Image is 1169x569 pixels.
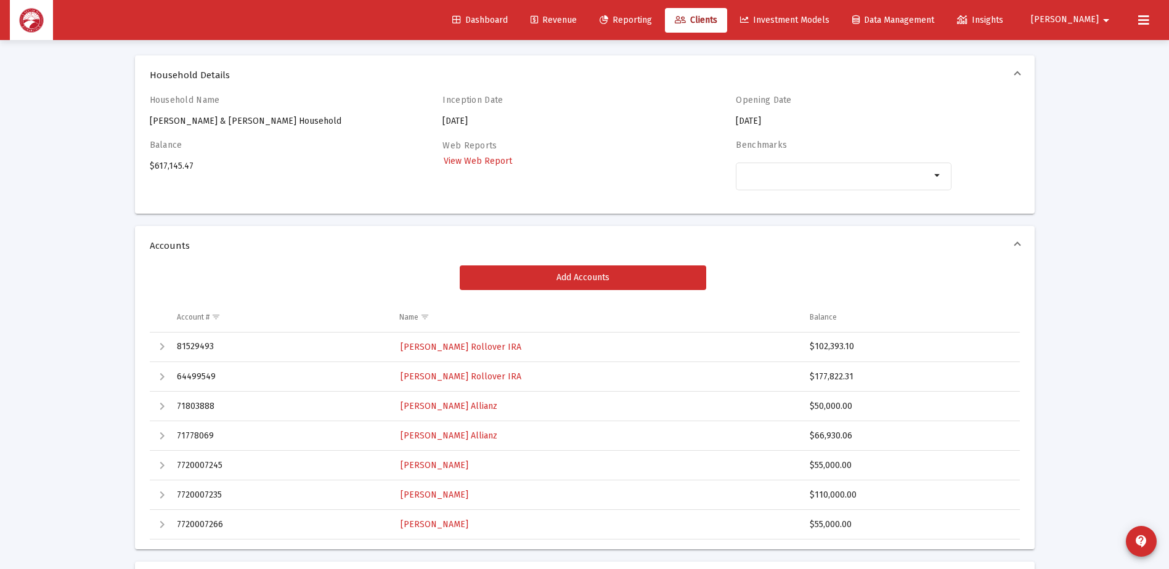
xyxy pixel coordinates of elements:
span: Household Details [150,69,1015,81]
span: View Web Report [444,156,512,166]
span: [PERSON_NAME] Rollover IRA [401,342,521,352]
h4: Benchmarks [736,140,951,150]
a: Revenue [521,8,587,33]
span: Revenue [531,15,577,25]
div: $617,145.47 [150,140,365,204]
a: Reporting [590,8,662,33]
h4: Opening Date [736,95,951,105]
div: $50,000.00 [810,400,1009,413]
span: Dashboard [452,15,508,25]
a: Clients [665,8,727,33]
td: 71803888 [168,392,391,421]
div: Accounts [135,265,1035,549]
a: Dashboard [442,8,518,33]
mat-expansion-panel-header: Household Details [135,55,1035,95]
td: Column Name [391,302,800,332]
div: Data grid [150,302,1020,539]
span: Reporting [600,15,652,25]
button: [PERSON_NAME] [1016,7,1128,32]
div: Balance [810,312,837,322]
span: [PERSON_NAME] [401,460,468,470]
mat-chip-list: Selection [743,168,931,183]
span: [PERSON_NAME] Allianz [401,401,497,411]
div: $66,930.06 [810,430,1009,442]
td: Column Account # [168,302,391,332]
mat-icon: arrow_drop_down [1099,8,1114,33]
img: Dashboard [19,8,44,33]
a: Insights [947,8,1013,33]
div: [DATE] [736,95,951,127]
td: Expand [150,362,168,392]
a: Data Management [842,8,944,33]
span: [PERSON_NAME] [1031,15,1099,25]
td: Expand [150,451,168,480]
span: [PERSON_NAME] [401,519,468,530]
td: 64499549 [168,362,391,392]
div: $110,000.00 [810,489,1009,501]
h4: Balance [150,140,365,150]
div: $55,000.00 [810,519,1009,531]
span: Show filter options for column 'Account #' [211,312,221,321]
mat-icon: arrow_drop_down [931,168,945,183]
td: 7720007235 [168,480,391,510]
td: Expand [150,510,168,539]
a: [PERSON_NAME] Rollover IRA [399,338,523,356]
div: $102,393.10 [810,341,1009,353]
div: [DATE] [442,95,658,127]
label: Web Reports [442,140,497,151]
td: 7720007266 [168,510,391,539]
div: Name [399,312,418,322]
a: [PERSON_NAME] Rollover IRA [399,368,523,385]
span: Show filter options for column 'Name' [420,312,430,321]
td: 71778069 [168,421,391,451]
span: Investment Models [740,15,829,25]
a: View Web Report [442,152,513,170]
td: Expand [150,333,168,362]
div: [PERSON_NAME] & [PERSON_NAME] Household [150,95,365,127]
span: Data Management [852,15,934,25]
td: 81529493 [168,333,391,362]
span: [PERSON_NAME] [401,490,468,500]
td: Expand [150,421,168,451]
div: $55,000.00 [810,459,1009,472]
a: [PERSON_NAME] [399,456,470,474]
div: $177,822.31 [810,371,1009,383]
span: [PERSON_NAME] Rollover IRA [401,371,521,382]
span: [PERSON_NAME] Allianz [401,430,497,441]
h4: Inception Date [442,95,658,105]
a: [PERSON_NAME] Allianz [399,427,499,445]
td: 7720007245 [168,451,391,480]
a: [PERSON_NAME] Allianz [399,397,499,415]
a: [PERSON_NAME] [399,515,470,533]
span: Add Accounts [556,272,609,283]
a: [PERSON_NAME] [399,486,470,504]
span: Accounts [150,240,1015,252]
span: Clients [675,15,717,25]
td: Column Balance [801,302,1020,332]
td: Expand [150,480,168,510]
div: Household Details [135,95,1035,214]
a: Investment Models [730,8,839,33]
h4: Household Name [150,95,365,105]
div: Account # [177,312,210,322]
mat-expansion-panel-header: Accounts [135,226,1035,265]
td: Expand [150,392,168,421]
mat-icon: contact_support [1134,534,1149,549]
button: Add Accounts [460,265,706,290]
span: Insights [957,15,1003,25]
